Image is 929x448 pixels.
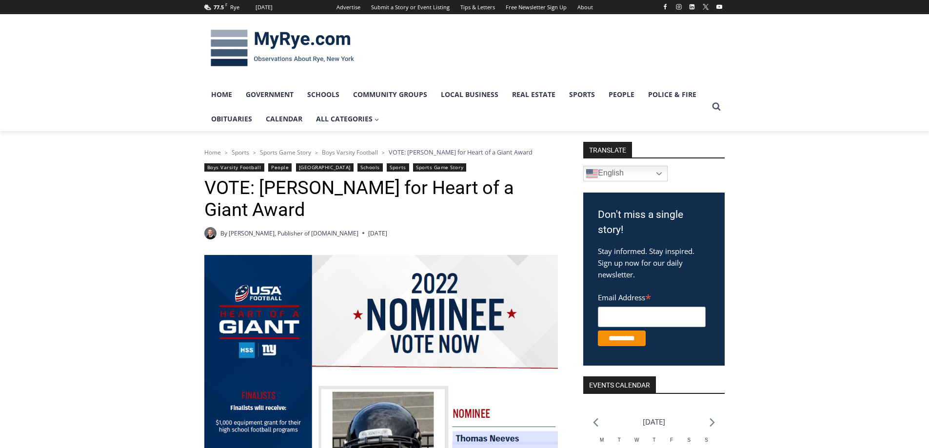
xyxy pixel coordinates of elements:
a: People [602,82,641,107]
span: > [225,149,228,156]
a: Next month [710,418,715,427]
a: Home [204,148,221,156]
li: [DATE] [643,415,665,429]
nav: Breadcrumbs [204,147,558,157]
a: Obituaries [204,107,259,131]
a: Calendar [259,107,309,131]
a: Linkedin [686,1,698,13]
a: Facebook [659,1,671,13]
span: > [253,149,256,156]
img: MyRye.com [204,23,360,74]
span: All Categories [316,114,379,124]
button: View Search Form [708,98,725,116]
div: Rye [230,3,239,12]
label: Email Address [598,288,706,305]
time: [DATE] [368,229,387,238]
a: Real Estate [505,82,562,107]
h2: Events Calendar [583,376,656,393]
a: People [268,163,292,172]
a: [PERSON_NAME], Publisher of [DOMAIN_NAME] [229,229,358,237]
a: Government [239,82,300,107]
p: Stay informed. Stay inspired. Sign up now for our daily newsletter. [598,245,710,280]
a: Community Groups [346,82,434,107]
h3: Don't miss a single story! [598,207,710,238]
h1: VOTE: [PERSON_NAME] for Heart of a Giant Award [204,177,558,221]
span: T [652,437,655,443]
span: > [315,149,318,156]
strong: TRANSLATE [583,142,632,157]
span: F [225,2,227,7]
img: en [586,168,598,179]
span: M [600,437,604,443]
div: [DATE] [256,3,273,12]
a: Previous month [593,418,598,427]
a: Boys Varsity Football [204,163,264,172]
a: X [700,1,712,13]
a: Schools [357,163,383,172]
a: Schools [300,82,346,107]
a: Sports [232,148,249,156]
span: VOTE: [PERSON_NAME] for Heart of a Giant Award [389,148,533,156]
span: T [618,437,621,443]
span: 77.5 [214,3,224,11]
nav: Primary Navigation [204,82,708,132]
a: Home [204,82,239,107]
a: Boys Varsity Football [322,148,378,156]
span: W [634,437,639,443]
a: YouTube [713,1,725,13]
a: Police & Fire [641,82,703,107]
span: By [220,229,227,238]
span: S [705,437,708,443]
a: [GEOGRAPHIC_DATA] [296,163,354,172]
a: Local Business [434,82,505,107]
span: S [687,437,691,443]
a: Instagram [673,1,685,13]
a: Sports [562,82,602,107]
a: Sports Game Story [260,148,311,156]
span: > [382,149,385,156]
a: Sports [387,163,409,172]
a: Author image [204,227,217,239]
span: F [670,437,673,443]
a: English [583,166,668,181]
a: All Categories [309,107,386,131]
a: Sports Game Story [413,163,466,172]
